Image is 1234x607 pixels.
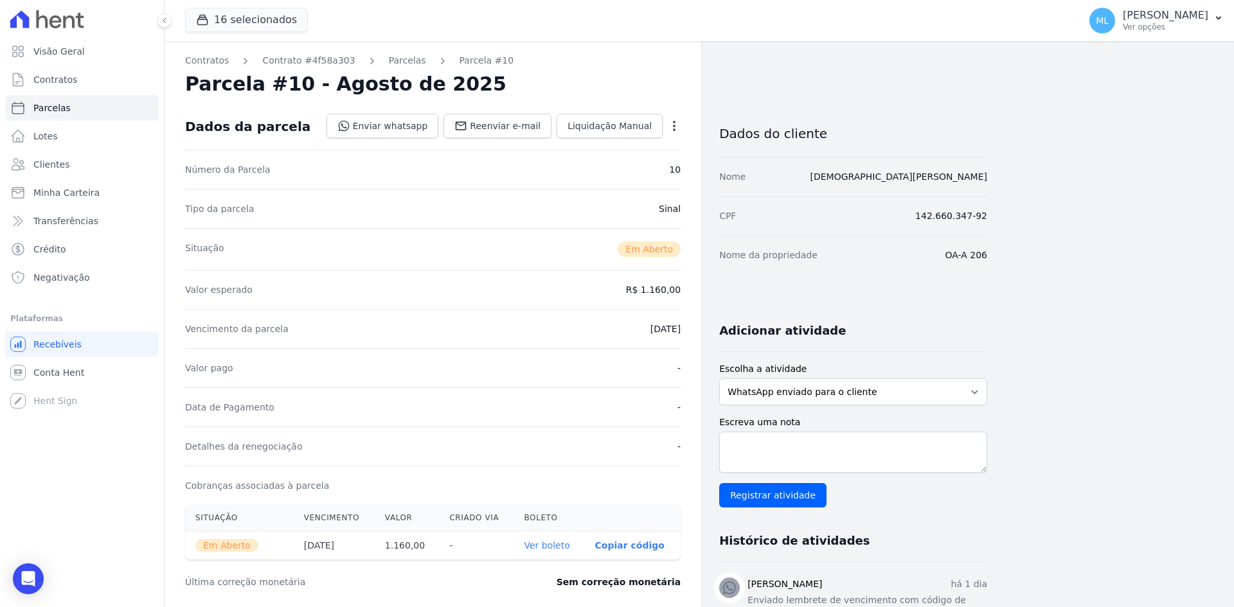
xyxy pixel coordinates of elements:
dd: OA-A 206 [945,249,987,261]
span: Negativação [33,271,90,284]
span: Minha Carteira [33,186,100,199]
dd: R$ 1.160,00 [626,283,681,296]
input: Registrar atividade [719,483,827,507]
dd: - [677,440,681,453]
div: Dados da parcela [185,119,310,134]
dd: Sinal [659,202,681,215]
dt: Valor esperado [185,283,253,296]
p: [PERSON_NAME] [1123,9,1208,22]
span: Em Aberto [618,242,681,257]
a: Liquidação Manual [557,114,663,138]
span: Em Aberto [195,539,258,552]
dt: Número da Parcela [185,163,271,176]
th: Vencimento [294,505,375,531]
a: Crédito [5,236,159,262]
dd: - [677,401,681,414]
span: Contratos [33,73,77,86]
label: Escolha a atividade [719,362,987,376]
dd: 10 [669,163,681,176]
a: [DEMOGRAPHIC_DATA][PERSON_NAME] [810,172,987,182]
dt: Vencimento da parcela [185,322,289,335]
label: Escreva uma nota [719,416,987,429]
span: Recebíveis [33,338,82,351]
dd: [DATE] [650,322,681,335]
div: Open Intercom Messenger [13,563,44,594]
dd: Sem correção monetária [557,576,681,588]
dt: Última correção monetária [185,576,478,588]
span: Lotes [33,130,58,143]
h3: Adicionar atividade [719,323,846,339]
dt: Nome [719,170,746,183]
dt: Tipo da parcela [185,202,255,215]
h3: [PERSON_NAME] [747,577,822,591]
a: Conta Hent [5,360,159,385]
a: Lotes [5,123,159,149]
a: Contratos [5,67,159,92]
a: Recebíveis [5,331,159,357]
p: há 1 dia [951,577,987,591]
th: [DATE] [294,531,375,560]
span: Reenviar e-mail [470,119,541,132]
a: Transferências [5,208,159,234]
th: 1.160,00 [375,531,440,560]
a: Ver boleto [524,540,569,550]
button: ML [PERSON_NAME] Ver opções [1079,3,1234,39]
div: Plataformas [10,311,154,326]
dt: Situação [185,242,224,257]
th: Criado via [439,505,514,531]
span: ML [1096,16,1109,25]
span: Liquidação Manual [568,119,652,132]
h3: Histórico de atividades [719,533,870,549]
button: Copiar código [595,540,665,550]
th: - [439,531,514,560]
a: Enviar whatsapp [326,114,439,138]
dd: - [677,362,681,374]
dt: CPF [719,209,736,222]
a: Contrato #4f58a303 [262,54,355,67]
a: Negativação [5,265,159,290]
a: Parcelas [389,54,426,67]
a: Minha Carteira [5,180,159,206]
a: Parcela #10 [460,54,514,67]
a: Visão Geral [5,39,159,64]
span: Transferências [33,215,98,227]
span: Clientes [33,158,69,171]
dt: Detalhes da renegociação [185,440,303,453]
dd: 142.660.347-92 [915,209,987,222]
th: Boleto [514,505,584,531]
dt: Valor pago [185,362,233,374]
th: Valor [375,505,440,531]
h3: Dados do cliente [719,126,987,141]
a: Clientes [5,152,159,177]
a: Parcelas [5,95,159,121]
a: Contratos [185,54,229,67]
span: Visão Geral [33,45,85,58]
dt: Data de Pagamento [185,401,274,414]
a: Reenviar e-mail [443,114,551,138]
span: Conta Hent [33,366,84,379]
span: Parcelas [33,101,71,114]
span: Crédito [33,243,66,256]
nav: Breadcrumb [185,54,681,67]
dt: Cobranças associadas à parcela [185,479,329,492]
p: Ver opções [1123,22,1208,32]
dt: Nome da propriedade [719,249,818,261]
button: 16 selecionados [185,8,308,32]
h2: Parcela #10 - Agosto de 2025 [185,73,506,96]
th: Situação [185,505,294,531]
